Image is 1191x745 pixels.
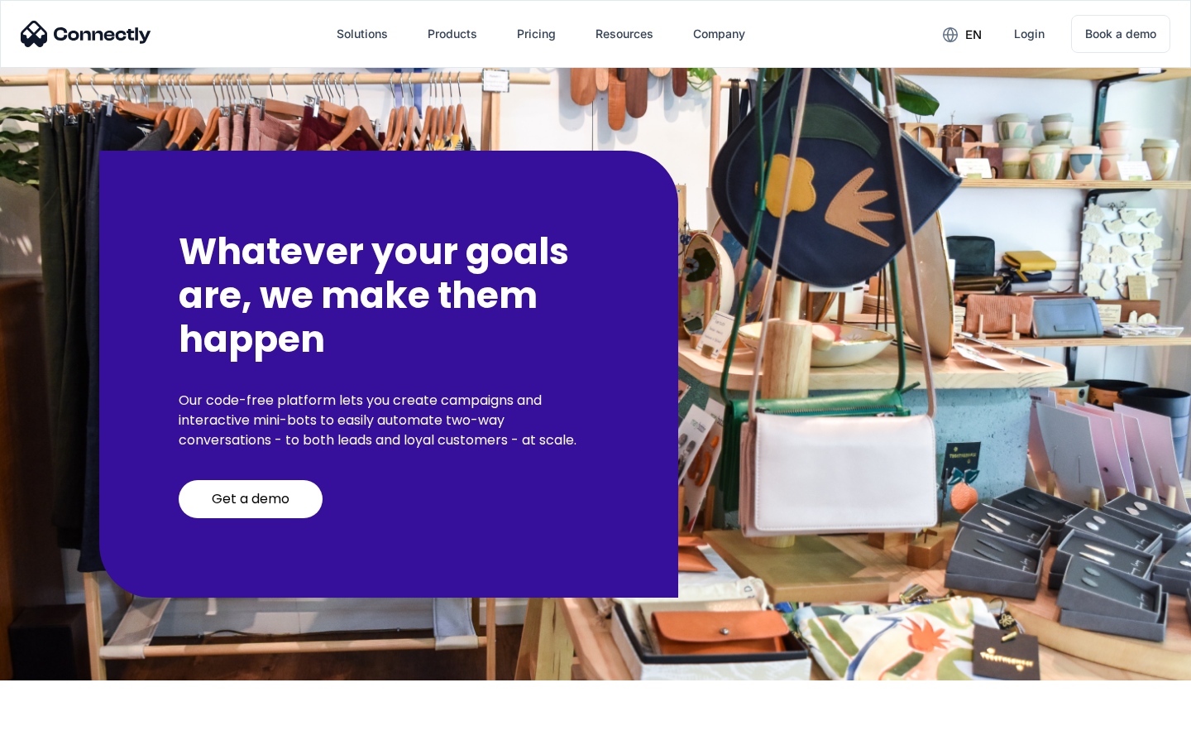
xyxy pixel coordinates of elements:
[680,14,758,54] div: Company
[17,716,99,739] aside: Language selected: English
[517,22,556,46] div: Pricing
[595,22,653,46] div: Resources
[179,230,599,361] h2: Whatever your goals are, we make them happen
[337,22,388,46] div: Solutions
[582,14,667,54] div: Resources
[1001,14,1058,54] a: Login
[33,716,99,739] ul: Language list
[21,21,151,47] img: Connectly Logo
[693,22,745,46] div: Company
[504,14,569,54] a: Pricing
[1014,22,1045,46] div: Login
[428,22,477,46] div: Products
[1071,15,1170,53] a: Book a demo
[965,23,982,46] div: en
[212,491,289,507] div: Get a demo
[414,14,490,54] div: Products
[323,14,401,54] div: Solutions
[930,22,994,46] div: en
[179,391,599,450] p: Our code-free platform lets you create campaigns and interactive mini-bots to easily automate two...
[179,480,323,518] a: Get a demo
